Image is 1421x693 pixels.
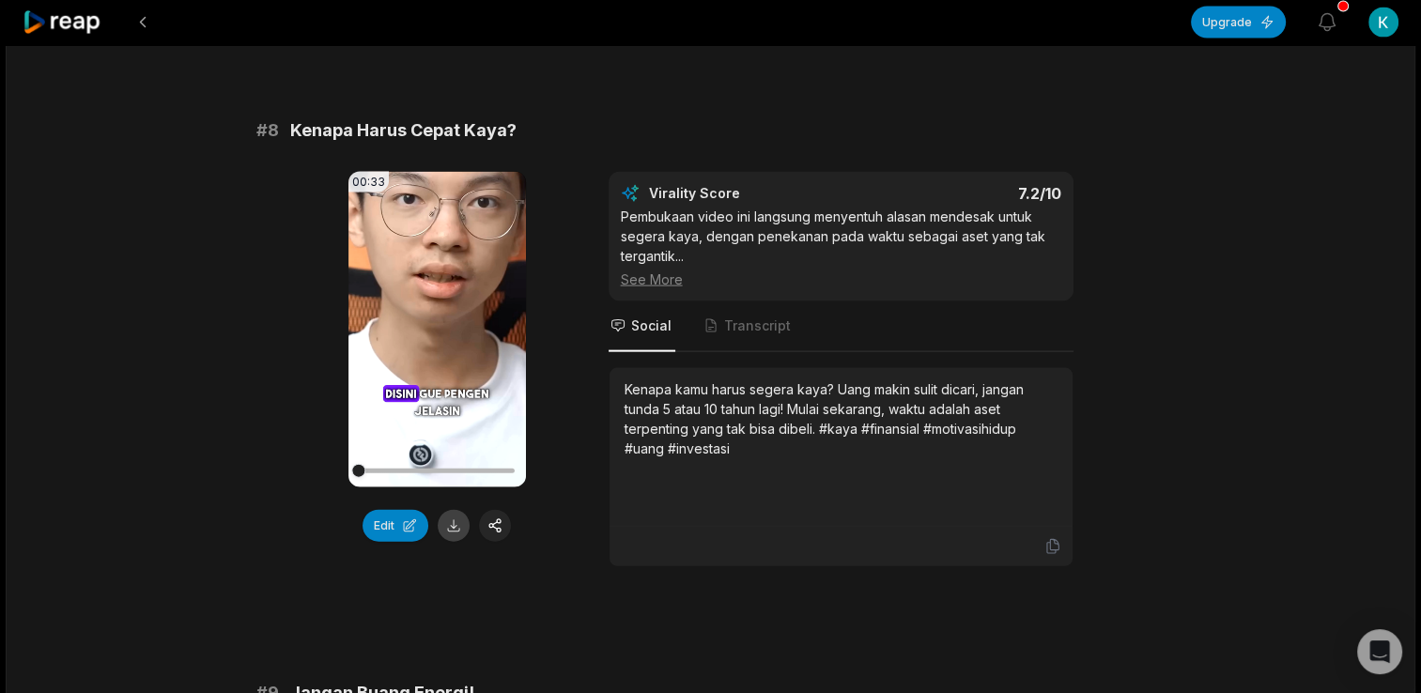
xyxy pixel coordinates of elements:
div: Kenapa kamu harus segera kaya? Uang makin sulit dicari, jangan tunda 5 atau 10 tahun lagi! Mulai ... [625,379,1058,458]
div: 7.2 /10 [859,184,1061,203]
video: Your browser does not support mp4 format. [348,172,526,487]
span: Kenapa Harus Cepat Kaya? [290,117,517,144]
div: See More [621,269,1061,289]
span: # 8 [256,117,279,144]
button: Upgrade [1191,7,1286,38]
div: Open Intercom Messenger [1357,629,1402,674]
span: Transcript [724,316,791,335]
span: Social [631,316,672,335]
nav: Tabs [609,301,1073,352]
div: Pembukaan video ini langsung menyentuh alasan mendesak untuk segera kaya, dengan penekanan pada w... [621,207,1061,289]
div: Virality Score [649,184,851,203]
button: Edit [363,510,428,542]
